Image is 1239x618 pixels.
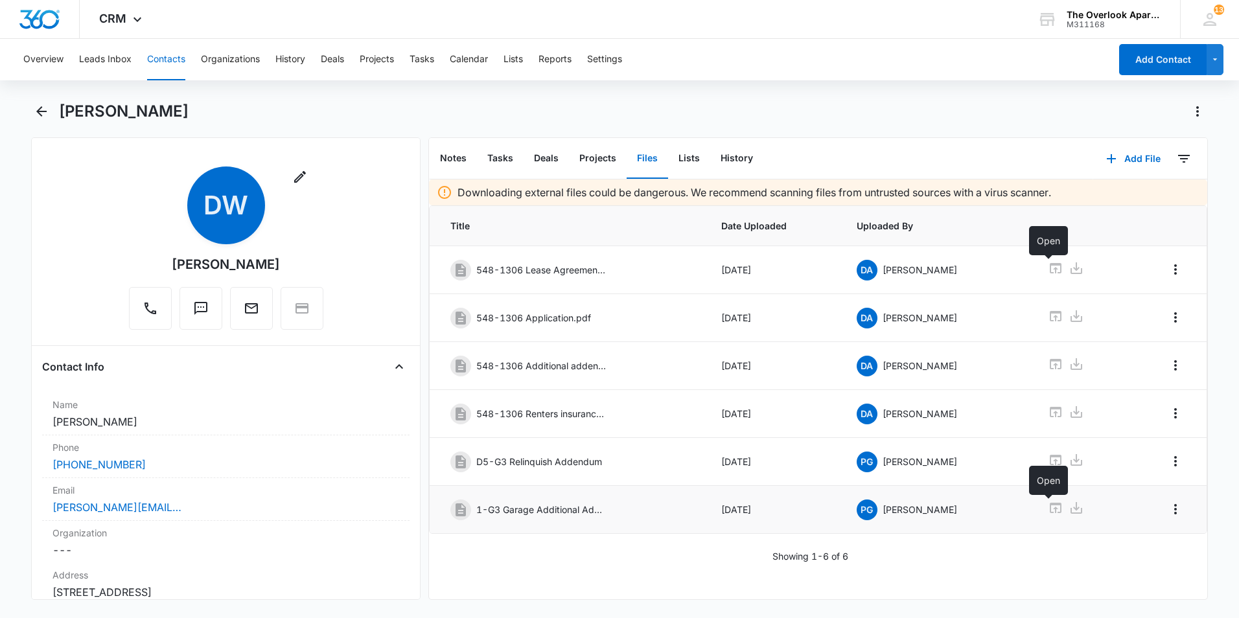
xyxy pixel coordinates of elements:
[52,398,399,411] label: Name
[710,139,763,179] button: History
[1029,466,1068,495] div: Open
[42,435,410,478] div: Phone[PHONE_NUMBER]
[52,542,399,558] dd: ---
[476,359,606,372] p: 548-1306 Additional addendums.pdf
[1174,148,1194,169] button: Filters
[389,356,410,377] button: Close
[31,101,51,122] button: Back
[52,499,182,515] a: [PERSON_NAME][EMAIL_ADDRESS][DOMAIN_NAME]
[1067,10,1161,20] div: account name
[42,478,410,521] div: Email[PERSON_NAME][EMAIL_ADDRESS][DOMAIN_NAME]
[1165,259,1186,280] button: Overflow Menu
[706,438,841,486] td: [DATE]
[1165,451,1186,472] button: Overflow Menu
[883,311,957,325] p: [PERSON_NAME]
[476,407,606,420] p: 548-1306 Renters insurance.pdf
[1214,5,1224,15] span: 13
[1214,5,1224,15] div: notifications count
[457,185,1051,200] p: Downloading external files could be dangerous. We recommend scanning files from untrusted sources...
[179,307,222,318] a: Text
[476,263,606,277] p: 548-1306 Lease Agreement.pdf
[476,311,591,325] p: 548-1306 Application.pdf
[42,359,104,374] h4: Contact Info
[538,39,572,80] button: Reports
[129,287,172,330] button: Call
[52,457,146,472] a: [PHONE_NUMBER]
[883,503,957,516] p: [PERSON_NAME]
[450,39,488,80] button: Calendar
[430,139,477,179] button: Notes
[1165,307,1186,328] button: Overflow Menu
[706,294,841,342] td: [DATE]
[42,393,410,435] div: Name[PERSON_NAME]
[627,139,668,179] button: Files
[52,568,399,582] label: Address
[587,39,622,80] button: Settings
[706,342,841,390] td: [DATE]
[706,486,841,534] td: [DATE]
[99,12,126,25] span: CRM
[275,39,305,80] button: History
[721,219,826,233] span: Date Uploaded
[857,499,877,520] span: PG
[52,414,399,429] dd: [PERSON_NAME]
[1165,355,1186,376] button: Overflow Menu
[1187,101,1208,122] button: Actions
[668,139,710,179] button: Lists
[52,483,399,497] label: Email
[52,526,399,540] label: Organization
[857,356,877,376] span: DA
[172,255,280,274] div: [PERSON_NAME]
[59,102,189,121] h1: [PERSON_NAME]
[883,359,957,372] p: [PERSON_NAME]
[476,455,602,468] p: D5-G3 Relinquish Addendum
[450,219,690,233] span: Title
[883,407,957,420] p: [PERSON_NAME]
[230,287,273,330] button: Email
[410,39,434,80] button: Tasks
[42,521,410,563] div: Organization---
[42,563,410,606] div: Address[STREET_ADDRESS]
[187,166,265,244] span: DW
[179,287,222,330] button: Text
[477,139,524,179] button: Tasks
[201,39,260,80] button: Organizations
[857,308,877,328] span: DA
[883,263,957,277] p: [PERSON_NAME]
[504,39,523,80] button: Lists
[360,39,394,80] button: Projects
[52,441,399,454] label: Phone
[321,39,344,80] button: Deals
[857,219,1017,233] span: Uploaded By
[23,39,64,80] button: Overview
[1067,20,1161,29] div: account id
[883,455,957,468] p: [PERSON_NAME]
[569,139,627,179] button: Projects
[1093,143,1174,174] button: Add File
[1029,226,1068,255] div: Open
[52,584,399,600] dd: [STREET_ADDRESS]
[476,503,606,516] p: 1-G3 Garage Additional Addendum
[772,549,848,563] p: Showing 1-6 of 6
[1165,403,1186,424] button: Overflow Menu
[857,404,877,424] span: DA
[129,307,172,318] a: Call
[230,307,273,318] a: Email
[857,452,877,472] span: PG
[147,39,185,80] button: Contacts
[857,260,877,280] span: DA
[706,246,841,294] td: [DATE]
[1119,44,1207,75] button: Add Contact
[1165,499,1186,520] button: Overflow Menu
[524,139,569,179] button: Deals
[79,39,132,80] button: Leads Inbox
[706,390,841,438] td: [DATE]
